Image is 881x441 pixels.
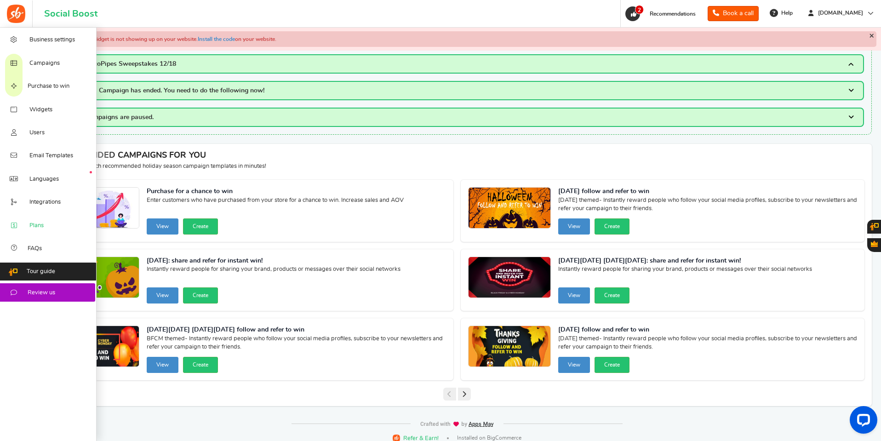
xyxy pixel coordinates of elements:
[57,257,139,298] img: Recommended Campaigns
[29,198,61,206] span: Integrations
[28,289,55,297] span: Review us
[469,257,550,298] img: Recommended Campaigns
[147,257,400,266] strong: [DATE]: share and refer for instant win!
[44,9,97,19] h1: Social Boost
[147,357,178,373] button: View
[469,326,550,367] img: Recommended Campaigns
[76,61,176,67] span: TobaccoPipes Sweepstakes 12/18
[29,175,59,183] span: Languages
[59,36,276,42] span: Social Boost widget is not showing up on your website. on your website.
[447,437,449,439] span: |
[558,218,590,235] button: View
[147,287,178,304] button: View
[28,245,42,253] span: FAQs
[814,9,867,17] span: [DOMAIN_NAME]
[27,268,55,276] span: Tour guide
[558,287,590,304] button: View
[28,82,69,91] span: Purchase to win
[867,31,876,40] a: ×
[49,162,864,171] p: Preview and launch recommended holiday season campaign templates in minutes!
[867,238,881,252] button: Gratisfaction
[624,6,700,21] a: 2 Recommendations
[99,87,264,94] span: Campaign has ended. You need to do the following now!
[469,188,550,229] img: Recommended Campaigns
[558,335,858,353] span: [DATE] themed- Instantly reward people who follow your social media profiles, subscribe to your n...
[76,114,154,120] span: All campaigns are paused.
[558,357,590,373] button: View
[871,241,878,247] span: Gratisfaction
[558,196,858,215] span: [DATE] themed- Instantly reward people who follow your social media profiles, subscribe to your n...
[842,402,881,441] iframe: LiveChat chat widget
[147,335,446,353] span: BFCM themed- Instantly reward people who follow your social media profiles, subscribe to your new...
[147,187,404,196] strong: Purchase for a chance to win
[29,106,52,114] span: Widgets
[766,6,797,20] a: Help
[49,151,864,160] h4: RECOMMENDED CAMPAIGNS FOR YOU
[7,5,25,23] img: Social Boost
[147,218,178,235] button: View
[595,357,629,373] button: Create
[183,218,218,235] button: Create
[147,196,404,215] span: Enter customers who have purchased from your store for a chance to win. Increase sales and AOV
[595,287,629,304] button: Create
[558,265,812,284] span: Instantly reward people for sharing your brand, products or messages over their social networks
[29,59,60,68] span: Campaigns
[147,326,446,335] strong: [DATE][DATE] [DATE][DATE] follow and refer to win
[558,187,858,196] strong: [DATE] follow and refer to win
[558,326,858,335] strong: [DATE] follow and refer to win
[29,222,44,230] span: Plans
[779,9,793,17] span: Help
[595,218,629,235] button: Create
[650,11,696,17] span: Recommendations
[420,421,494,427] img: img-footer.webp
[183,287,218,304] button: Create
[558,257,812,266] strong: [DATE][DATE] [DATE][DATE]: share and refer for instant win!
[198,36,235,42] a: Install the code
[29,36,75,44] span: Business settings
[90,171,92,173] em: New
[29,129,45,137] span: Users
[57,188,139,229] img: Recommended Campaigns
[708,6,759,21] a: Book a call
[635,5,644,14] span: 2
[183,357,218,373] button: Create
[29,152,73,160] span: Email Templates
[57,326,139,367] img: Recommended Campaigns
[147,265,400,284] span: Instantly reward people for sharing your brand, products or messages over their social networks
